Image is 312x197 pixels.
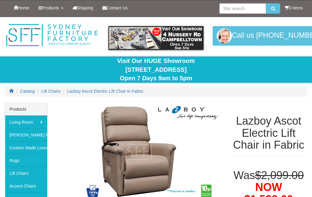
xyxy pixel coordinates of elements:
del: $2,099.00 [255,169,304,181]
img: showroom.gif [108,26,203,50]
a: Lift Chairs [5,167,47,179]
div: Products [5,103,47,116]
span: Shipping [77,5,94,10]
a: Home [9,0,34,16]
a: Products [34,0,68,16]
a: Custom Made Lounges [5,141,47,154]
a: Contact Us [98,0,132,16]
a: [PERSON_NAME] Furniture [5,128,47,141]
a: Living Room [5,116,47,128]
a: Accent Chairs [5,179,47,192]
li: 0 items [285,5,303,11]
span: Home [18,5,29,10]
span: Products [42,5,59,10]
a: Catalog [20,89,35,94]
img: Sydney Furniture Factory [5,23,99,47]
a: Lazboy Ascot Electric Lift Chair in Fabric [67,89,144,94]
div: Visit Our HUGE Showroom [STREET_ADDRESS] Open 7 Days 9am to 5pm [5,57,307,83]
a: Rugs [5,154,47,167]
span: Contact Us [107,5,128,10]
h1: Lazboy Ascot Electric Lift Chair in Fabric [230,115,307,151]
a: Shipping [68,0,98,16]
input: Site search [219,3,266,14]
a: Lift Chairs [41,89,61,94]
